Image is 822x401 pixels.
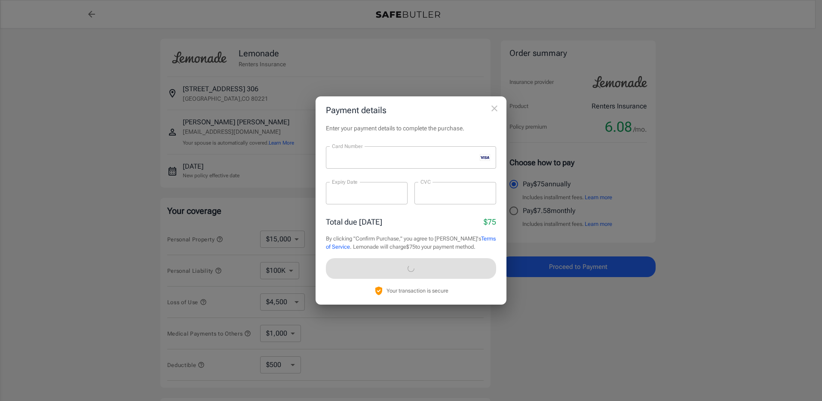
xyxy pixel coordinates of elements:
[332,153,476,161] iframe: Secure card number input frame
[332,178,358,185] label: Expiry Date
[332,142,362,150] label: Card Number
[480,154,490,161] svg: visa
[332,189,402,197] iframe: Secure expiration date input frame
[326,124,496,133] p: Enter your payment details to complete the purchase.
[326,216,382,228] p: Total due [DATE]
[420,178,431,185] label: CVC
[326,234,496,251] p: By clicking "Confirm Purchase," you agree to [PERSON_NAME]'s . Lemonade will charge $75 to your p...
[420,189,490,197] iframe: Secure CVC input frame
[386,287,448,295] p: Your transaction is secure
[316,96,506,124] h2: Payment details
[484,216,496,228] p: $75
